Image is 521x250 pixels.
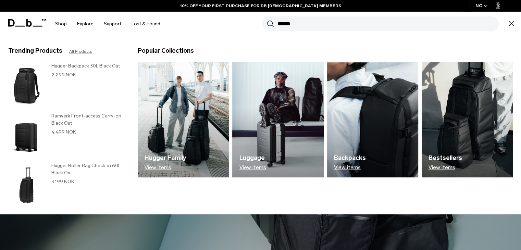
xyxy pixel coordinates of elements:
[429,164,462,171] p: View items
[327,62,418,177] a: Db Backpacks View items
[51,162,124,176] h3: Hugger Roller Bag Check-in 60L Black Out
[8,112,45,159] img: Ramverk Front-access Carry-on Black Out
[69,48,92,54] a: All Products
[138,62,229,177] img: Db
[51,62,124,70] h3: Hugger Backpack 30L Black Out
[138,62,229,177] a: Db Hugger Family View items
[239,153,266,163] h3: Luggage
[145,164,186,171] p: View items
[422,62,513,177] img: Db
[132,12,160,36] a: Lost & Found
[8,162,45,209] img: Hugger Roller Bag Check-in 60L Black Out
[327,62,418,177] img: Db
[334,153,366,163] h3: Backpacks
[8,46,62,55] h3: Trending Products
[8,162,124,209] a: Hugger Roller Bag Check-in 60L Black Out Hugger Roller Bag Check-in 60L Black Out 3.199 NOK
[138,46,194,55] h3: Popular Collections
[55,12,67,36] a: Shop
[51,179,74,185] span: 3.199 NOK
[232,62,323,177] a: Db Luggage View items
[8,112,124,159] a: Ramverk Front-access Carry-on Black Out Ramverk Front-access Carry-on Black Out 4.499 NOK
[239,164,266,171] p: View items
[77,12,94,36] a: Explore
[232,62,323,177] img: Db
[104,12,121,36] a: Support
[334,164,366,171] p: View items
[50,12,165,36] nav: Main Navigation
[51,129,76,135] span: 4.499 NOK
[51,112,124,127] h3: Ramverk Front-access Carry-on Black Out
[429,153,462,163] h3: Bestsellers
[8,62,45,109] img: Hugger Backpack 30L Black Out
[180,3,341,9] a: 10% OFF YOUR FIRST PURCHASE FOR DB [DEMOGRAPHIC_DATA] MEMBERS
[51,72,76,78] span: 2.299 NOK
[422,62,513,177] a: Db Bestsellers View items
[8,62,124,109] a: Hugger Backpack 30L Black Out Hugger Backpack 30L Black Out 2.299 NOK
[145,153,186,163] h3: Hugger Family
